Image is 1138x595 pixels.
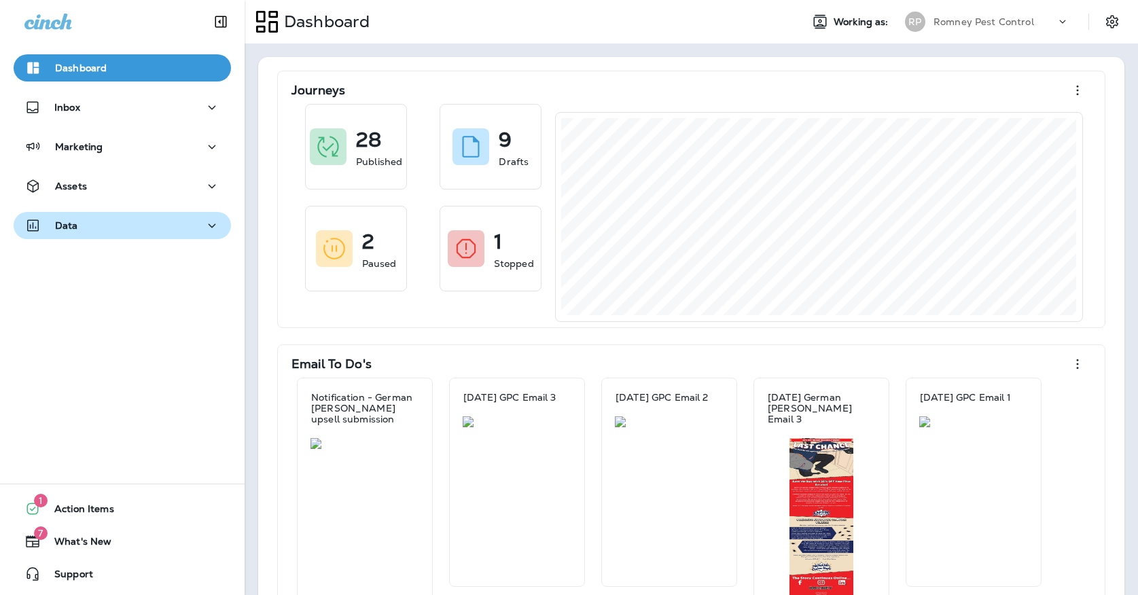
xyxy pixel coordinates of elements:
[14,173,231,200] button: Assets
[356,155,402,168] p: Published
[356,133,381,147] p: 28
[14,560,231,588] button: Support
[1100,10,1124,34] button: Settings
[311,392,419,425] p: Notification - German [PERSON_NAME] upsell submission
[54,102,80,113] p: Inbox
[55,181,87,192] p: Assets
[291,357,372,371] p: Email To Do's
[14,133,231,160] button: Marketing
[55,62,107,73] p: Dashboard
[34,494,48,507] span: 1
[920,392,1012,403] p: [DATE] GPC Email 1
[14,94,231,121] button: Inbox
[55,220,78,231] p: Data
[41,536,111,552] span: What's New
[14,54,231,82] button: Dashboard
[499,133,512,147] p: 9
[34,526,48,540] span: 7
[14,528,231,555] button: 7What's New
[14,212,231,239] button: Data
[41,503,114,520] span: Action Items
[616,392,709,403] p: [DATE] GPC Email 2
[494,257,534,270] p: Stopped
[494,235,502,249] p: 1
[933,16,1034,27] p: Romney Pest Control
[310,438,419,449] img: 84102541-f9f3-4365-b20f-70c6edd19218.jpg
[362,257,397,270] p: Paused
[919,416,1028,427] img: 954e6959-3ba7-4e4f-807f-8b0b2933490c.jpg
[55,141,103,152] p: Marketing
[499,155,529,168] p: Drafts
[362,235,374,249] p: 2
[834,16,891,28] span: Working as:
[463,392,556,403] p: [DATE] GPC Email 3
[291,84,345,97] p: Journeys
[905,12,925,32] div: RP
[279,12,370,32] p: Dashboard
[463,416,571,427] img: 43a42368-3c5a-4ed8-b401-61cd7e14f291.jpg
[615,416,724,427] img: d13afab2-ec84-4ac4-82af-324c2b4706b1.jpg
[14,495,231,522] button: 1Action Items
[768,392,875,425] p: [DATE] German [PERSON_NAME] Email 3
[202,8,240,35] button: Collapse Sidebar
[41,569,93,585] span: Support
